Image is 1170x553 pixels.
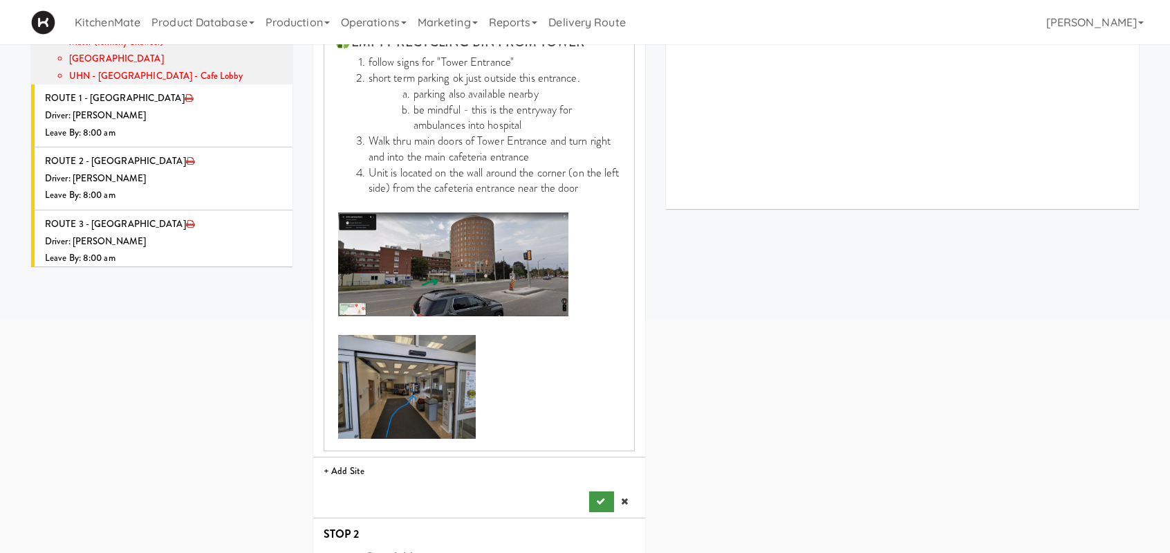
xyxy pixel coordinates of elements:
div: Driver: [PERSON_NAME] [45,170,282,188]
li: Unit is located on the wall around the corner (on the left side) from the cafeteria entrance near... [351,165,624,197]
div: Leave By: 8:00 am [45,250,282,267]
li: ROUTE 3 - [GEOGRAPHIC_DATA]Driver: [PERSON_NAME]Leave By: 8:00 am [31,210,292,273]
div: Driver: [PERSON_NAME] [45,107,282,125]
div: Driver: [PERSON_NAME] [45,233,282,251]
img: ne8zbhpl4lrop4qvzeam.png [338,212,568,316]
li: follow signs for "Tower Entrance" [351,55,624,71]
li: UHN - [GEOGRAPHIC_DATA] - Cafe Lobby [69,68,282,85]
li: Walk thru main doors of Tower Entrance and turn right and into the main cafeteria entrance [351,134,624,165]
span: ROUTE 1 - [GEOGRAPHIC_DATA] [45,91,185,105]
li: + Add Site [313,457,645,486]
li: short term parking ok just outside this entrance. [351,71,624,87]
li: ROUTE 2 - [GEOGRAPHIC_DATA]Driver: [PERSON_NAME]Leave By: 8:00 am [31,147,292,210]
span: ROUTE 3 - [GEOGRAPHIC_DATA] [45,217,186,230]
li: ROUTE 1 - [GEOGRAPHIC_DATA]Driver: [PERSON_NAME]Leave By: 8:00 am [31,84,292,147]
img: bnpzh6kkzolmbhitwruh.jpg [338,335,476,439]
div: Leave By: 8:00 am [45,125,282,142]
div: Leave By: 8:00 am [45,187,282,204]
li: [GEOGRAPHIC_DATA] [69,51,282,68]
li: be mindful - this is the entryway for ambulances into hospital [363,102,624,134]
b: STOP 2 [324,526,360,542]
img: Micromart [31,10,55,35]
li: parking also available nearby [363,87,624,102]
span: ROUTE 2 - [GEOGRAPHIC_DATA] [45,154,186,167]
